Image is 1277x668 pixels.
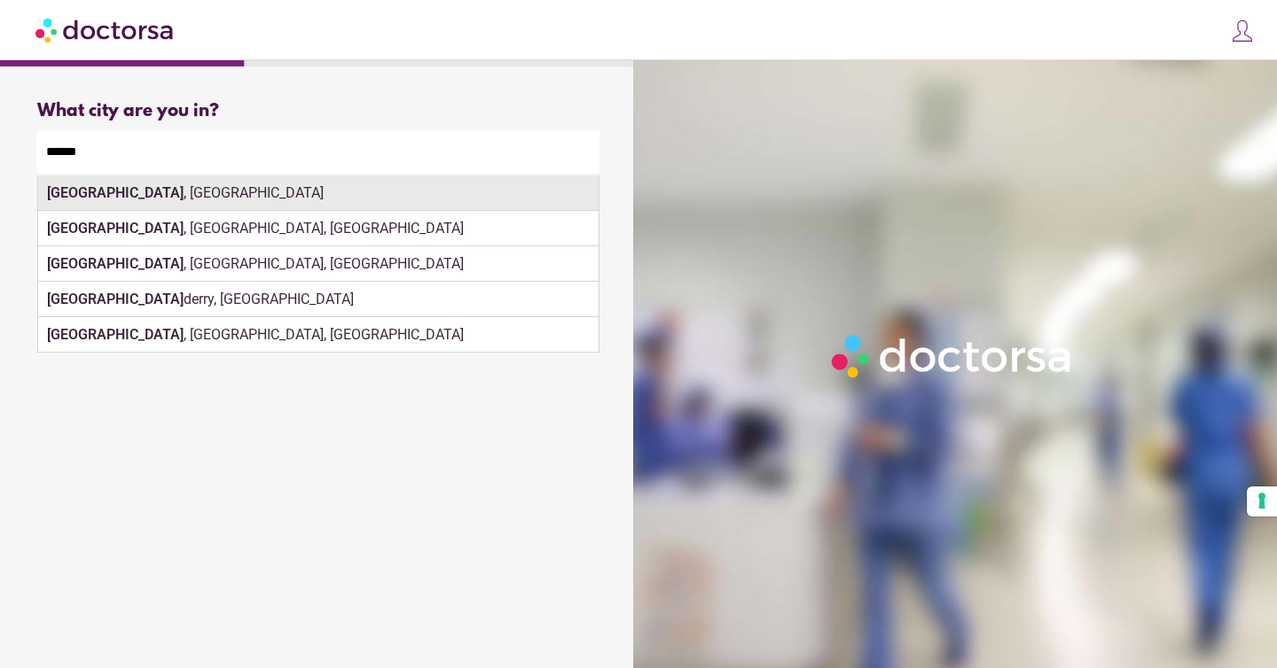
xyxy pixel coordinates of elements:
strong: [GEOGRAPHIC_DATA] [47,291,184,307]
div: , [GEOGRAPHIC_DATA], [GEOGRAPHIC_DATA] [38,246,599,282]
div: , [GEOGRAPHIC_DATA], [GEOGRAPHIC_DATA] [38,211,599,246]
img: icons8-customer-100.png [1230,19,1255,43]
div: Make sure the city you pick is where you need assistance. [37,174,599,213]
strong: [GEOGRAPHIC_DATA] [47,184,184,201]
img: Doctorsa.com [35,10,176,50]
img: Logo-Doctorsa-trans-White-partial-flat.png [825,328,1080,384]
div: , [GEOGRAPHIC_DATA], [GEOGRAPHIC_DATA] [38,317,599,353]
strong: [GEOGRAPHIC_DATA] [47,220,184,237]
div: derry, [GEOGRAPHIC_DATA] [38,282,599,317]
strong: [GEOGRAPHIC_DATA] [47,255,184,272]
div: , [GEOGRAPHIC_DATA] [38,175,599,211]
button: Your consent preferences for tracking technologies [1247,486,1277,517]
div: What city are you in? [37,101,599,121]
strong: [GEOGRAPHIC_DATA] [47,326,184,343]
